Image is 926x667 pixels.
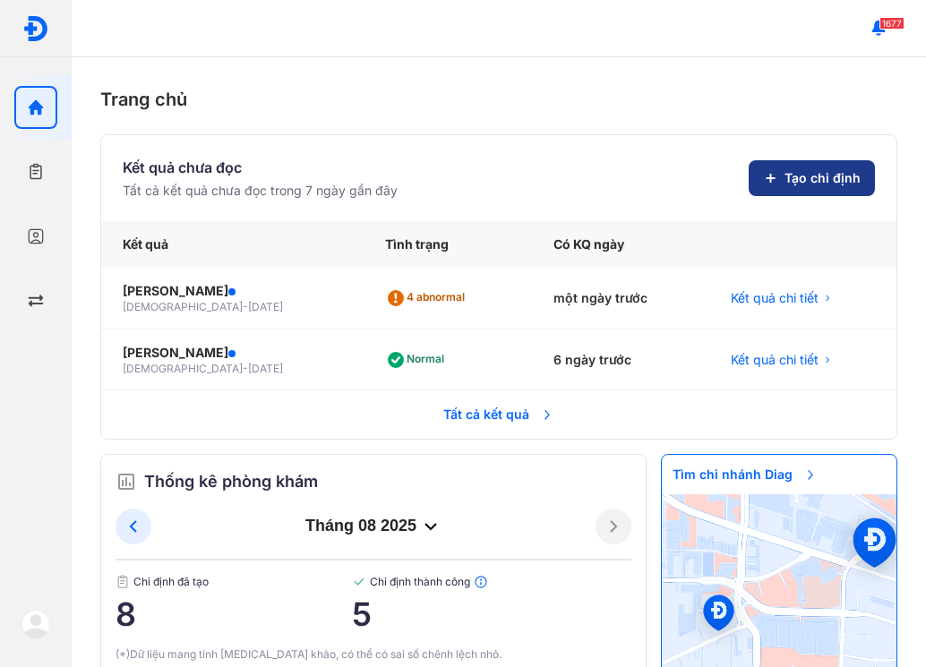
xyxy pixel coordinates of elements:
div: Có KQ ngày [532,221,709,268]
img: logo [21,610,50,638]
span: Kết quả chi tiết [731,351,819,369]
span: 5 [352,596,631,632]
img: logo [22,15,49,42]
div: Trang chủ [100,86,897,113]
span: [DEMOGRAPHIC_DATA] [123,300,243,313]
span: 1677 [879,17,905,30]
div: (*)Dữ liệu mang tính [MEDICAL_DATA] khảo, có thể có sai số chênh lệch nhỏ. [116,646,631,663]
div: Tất cả kết quả chưa đọc trong 7 ngày gần đây [123,182,398,200]
div: tháng 08 2025 [151,516,596,537]
div: 4 abnormal [385,284,472,312]
div: Normal [385,346,451,374]
span: Tất cả kết quả [433,395,565,434]
img: order.5a6da16c.svg [116,471,137,492]
div: Kết quả [101,221,364,268]
div: 6 ngày trước [532,329,709,391]
div: Tình trạng [364,221,531,268]
span: [DEMOGRAPHIC_DATA] [123,362,243,375]
span: Thống kê phòng khám [144,469,318,494]
span: Kết quả chi tiết [731,289,819,307]
span: Chỉ định thành công [352,575,631,589]
span: [DATE] [248,300,283,313]
div: Kết quả chưa đọc [123,157,398,178]
span: 8 [116,596,352,632]
span: [DATE] [248,362,283,375]
span: Tìm chi nhánh Diag [662,455,828,494]
img: document.50c4cfd0.svg [116,575,130,589]
span: - [243,362,248,375]
span: - [243,300,248,313]
div: một ngày trước [532,268,709,329]
span: Chỉ định đã tạo [116,575,352,589]
button: Tạo chỉ định [749,160,875,196]
span: Tạo chỉ định [785,169,861,187]
div: [PERSON_NAME] [123,282,342,300]
img: info.7e716105.svg [474,575,488,589]
div: [PERSON_NAME] [123,344,342,362]
img: checked-green.01cc79e0.svg [352,575,366,589]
